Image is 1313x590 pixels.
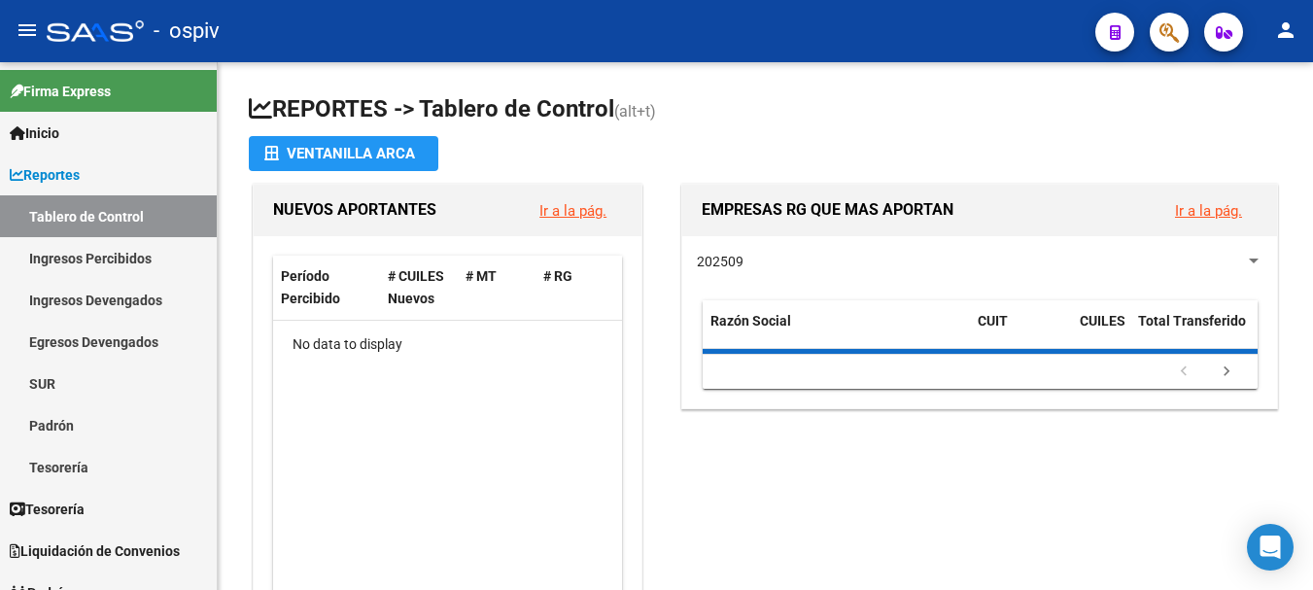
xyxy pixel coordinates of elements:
[1247,524,1294,571] div: Open Intercom Messenger
[1072,300,1130,364] datatable-header-cell: CUILES
[1080,313,1125,329] span: CUILES
[702,200,953,219] span: EMPRESAS RG QUE MAS APORTAN
[10,164,80,186] span: Reportes
[1130,300,1266,364] datatable-header-cell: Total Transferido
[1175,202,1242,220] a: Ir a la pág.
[543,268,572,284] span: # RG
[154,10,220,52] span: - ospiv
[703,300,970,364] datatable-header-cell: Razón Social
[1138,313,1246,329] span: Total Transferido
[380,256,458,320] datatable-header-cell: # CUILES Nuevos
[249,93,1282,127] h1: REPORTES -> Tablero de Control
[539,202,606,220] a: Ir a la pág.
[1274,18,1297,42] mat-icon: person
[249,136,438,171] button: Ventanilla ARCA
[264,136,423,171] div: Ventanilla ARCA
[1159,192,1258,228] button: Ir a la pág.
[273,200,436,219] span: NUEVOS APORTANTES
[710,313,791,329] span: Razón Social
[1165,362,1202,383] a: go to previous page
[273,256,380,320] datatable-header-cell: Período Percibido
[10,81,111,102] span: Firma Express
[614,102,656,121] span: (alt+t)
[524,192,622,228] button: Ir a la pág.
[697,254,743,269] span: 202509
[1208,362,1245,383] a: go to next page
[388,268,444,306] span: # CUILES Nuevos
[10,540,180,562] span: Liquidación de Convenios
[970,300,1072,364] datatable-header-cell: CUIT
[10,499,85,520] span: Tesorería
[536,256,613,320] datatable-header-cell: # RG
[978,313,1008,329] span: CUIT
[10,122,59,144] span: Inicio
[458,256,536,320] datatable-header-cell: # MT
[16,18,39,42] mat-icon: menu
[273,321,627,369] div: No data to display
[281,268,340,306] span: Período Percibido
[466,268,497,284] span: # MT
